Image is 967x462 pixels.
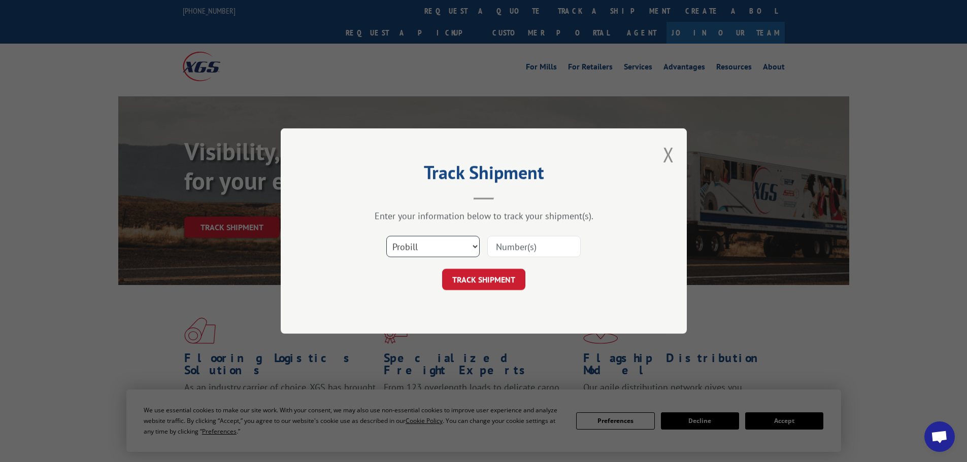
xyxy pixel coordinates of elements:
[331,210,636,222] div: Enter your information below to track your shipment(s).
[442,269,525,290] button: TRACK SHIPMENT
[663,141,674,168] button: Close modal
[487,236,581,257] input: Number(s)
[924,421,955,452] a: Open chat
[331,165,636,185] h2: Track Shipment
